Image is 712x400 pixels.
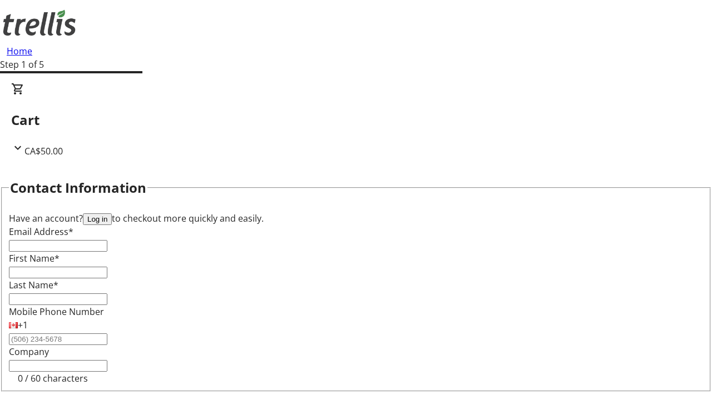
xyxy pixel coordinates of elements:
tr-character-limit: 0 / 60 characters [18,372,88,384]
label: Last Name* [9,279,58,291]
div: CartCA$50.00 [11,82,701,158]
label: Email Address* [9,226,73,238]
h2: Contact Information [10,178,146,198]
button: Log in [83,213,112,225]
div: Have an account? to checkout more quickly and easily. [9,212,703,225]
input: (506) 234-5678 [9,333,107,345]
label: Company [9,346,49,358]
label: First Name* [9,252,60,264]
h2: Cart [11,110,701,130]
span: CA$50.00 [24,145,63,157]
label: Mobile Phone Number [9,306,104,318]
